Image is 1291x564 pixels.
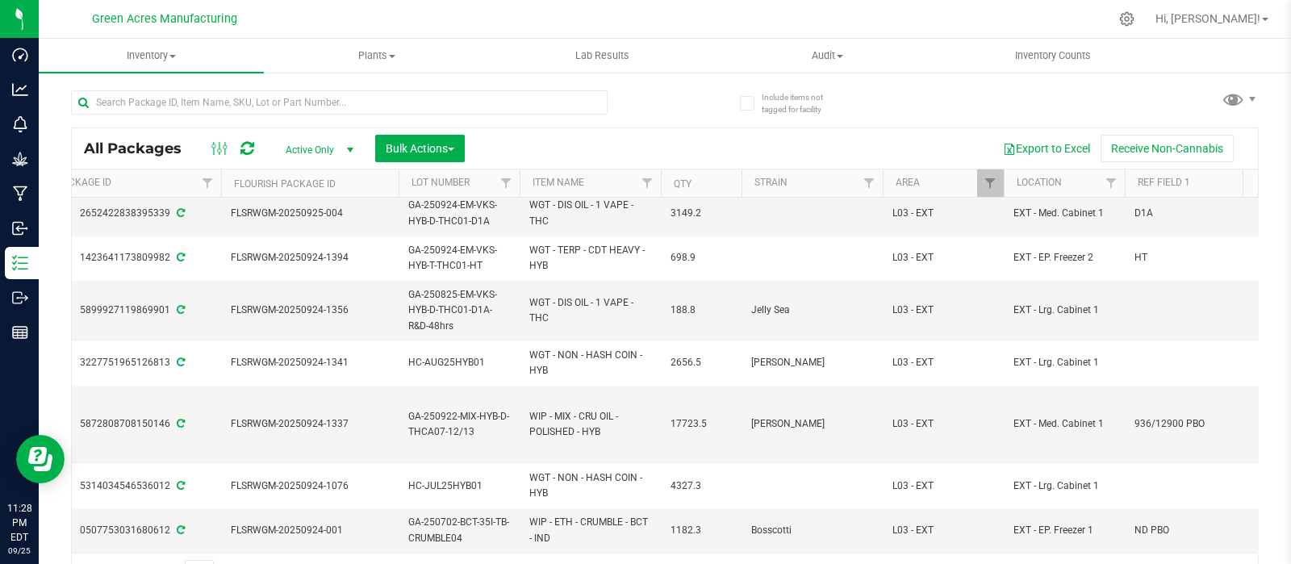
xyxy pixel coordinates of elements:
a: Inventory Counts [940,39,1165,73]
span: 698.9 [671,250,732,265]
a: Filter [634,169,661,197]
a: Location [1017,177,1062,188]
a: Plants [264,39,489,73]
span: Sync from Compliance System [174,524,185,536]
span: D1A [1134,206,1256,221]
span: Sync from Compliance System [174,357,185,368]
span: All Packages [84,140,198,157]
div: 2652422838395339 [41,206,224,221]
span: EXT - Med. Cabinet 1 [1013,416,1115,432]
a: Filter [194,169,221,197]
span: GA-250924-EM-VKS-HYB-D-THC01-D1A [408,198,510,228]
span: FLSRWGM-20250924-1076 [231,478,389,494]
span: Sync from Compliance System [174,252,185,263]
span: 2656.5 [671,355,732,370]
span: 936/12900 PBO [1134,416,1256,432]
span: [PERSON_NAME] [751,355,873,370]
span: 3149.2 [671,206,732,221]
span: FLSRWGM-20250924-1337 [231,416,389,432]
span: WIP - MIX - CRU OIL - POLISHED - HYB [529,409,651,440]
span: Hi, [PERSON_NAME]! [1155,12,1260,25]
a: Ref Field 1 [1138,177,1190,188]
a: Filter [493,169,520,197]
span: WGT - TERP - CDT HEAVY - HYB [529,243,651,274]
span: GA-250702-BCT-35I-TB-CRUMBLE04 [408,515,510,545]
span: WGT - DIS OIL - 1 VAPE - THC [529,198,651,228]
div: Manage settings [1117,11,1137,27]
a: Qty [674,178,691,190]
a: Filter [856,169,883,197]
span: EXT - Lrg. Cabinet 1 [1013,355,1115,370]
span: WIP - ETH - CRUMBLE - BCT - IND [529,515,651,545]
span: ND PBO [1134,523,1256,538]
span: Inventory Counts [993,48,1113,63]
span: [PERSON_NAME] [751,416,873,432]
span: 4327.3 [671,478,732,494]
a: Audit [715,39,940,73]
a: Package ID [56,177,111,188]
a: Filter [977,169,1004,197]
div: 5899927119869901 [41,303,224,318]
span: Sync from Compliance System [174,304,185,315]
span: FLSRWGM-20250925-004 [231,206,389,221]
span: HT [1134,250,1256,265]
span: L03 - EXT [892,250,994,265]
span: Audit [716,48,939,63]
inline-svg: Outbound [12,290,28,306]
span: Sync from Compliance System [174,480,185,491]
button: Export to Excel [992,135,1101,162]
a: Filter [1239,169,1266,197]
div: 1423641173809982 [41,250,224,265]
p: 11:28 PM EDT [7,501,31,545]
div: 0507753031680612 [41,523,224,538]
span: GA-250825-EM-VKS-HYB-D-THC01-D1A-R&D-48hrs [408,287,510,334]
span: WGT - NON - HASH COIN - HYB [529,348,651,378]
button: Receive Non-Cannabis [1101,135,1234,162]
span: HC-JUL25HYB01 [408,478,510,494]
inline-svg: Inventory [12,255,28,271]
a: Lot Number [412,177,470,188]
span: Plants [265,48,488,63]
span: EXT - EP. Freezer 1 [1013,523,1115,538]
span: FLSRWGM-20250924-1341 [231,355,389,370]
span: L03 - EXT [892,206,994,221]
span: L03 - EXT [892,303,994,318]
span: FLSRWGM-20250924-1394 [231,250,389,265]
div: 5872808708150146 [41,416,224,432]
a: Strain [754,177,788,188]
span: WGT - DIS OIL - 1 VAPE - THC [529,295,651,326]
span: L03 - EXT [892,478,994,494]
inline-svg: Monitoring [12,116,28,132]
button: Bulk Actions [375,135,465,162]
a: Filter [1098,169,1125,197]
span: EXT - Lrg. Cabinet 1 [1013,303,1115,318]
span: Sync from Compliance System [174,418,185,429]
iframe: Resource center [16,435,65,483]
span: EXT - Med. Cabinet 1 [1013,206,1115,221]
div: 5314034546536012 [41,478,224,494]
p: 09/25 [7,545,31,557]
inline-svg: Manufacturing [12,186,28,202]
inline-svg: Reports [12,324,28,340]
span: 188.8 [671,303,732,318]
span: Bosscotti [751,523,873,538]
span: Lab Results [554,48,651,63]
input: Search Package ID, Item Name, SKU, Lot or Part Number... [71,90,608,115]
a: Flourish Package ID [234,178,336,190]
span: FLSRWGM-20250924-1356 [231,303,389,318]
a: Inventory [39,39,264,73]
a: Lab Results [490,39,715,73]
span: HC-AUG25HYB01 [408,355,510,370]
span: Jelly Sea [751,303,873,318]
span: WGT - NON - HASH COIN - HYB [529,470,651,501]
inline-svg: Inbound [12,220,28,236]
span: Green Acres Manufacturing [92,12,237,26]
span: L03 - EXT [892,416,994,432]
span: 17723.5 [671,416,732,432]
span: L03 - EXT [892,523,994,538]
inline-svg: Grow [12,151,28,167]
inline-svg: Dashboard [12,47,28,63]
span: Include items not tagged for facility [762,91,842,115]
span: 1182.3 [671,523,732,538]
span: GA-250922-MIX-HYB-D-THCA07-12/13 [408,409,510,440]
